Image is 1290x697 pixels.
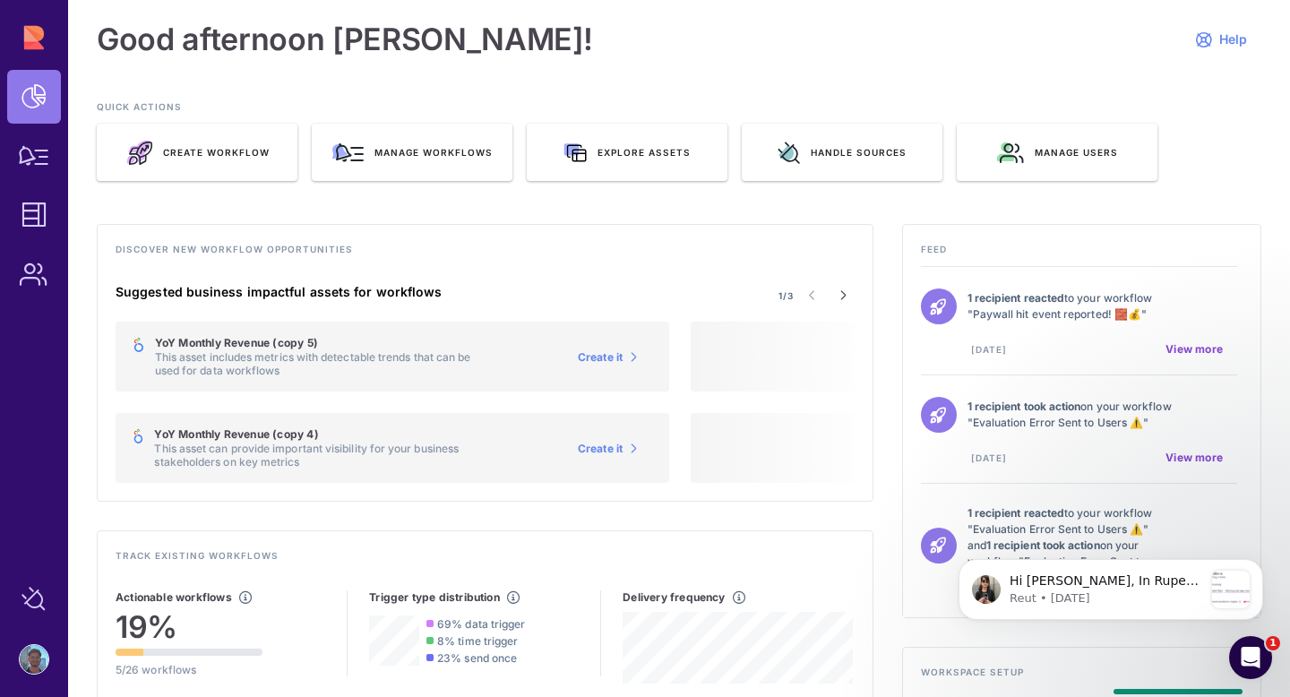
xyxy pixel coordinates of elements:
[149,577,211,589] span: Messages
[967,290,1173,323] p: to your workflow "Paywall hit event reported! 🧱💰"
[374,146,493,159] span: Manage workflows
[116,549,855,572] h4: Track existing workflows
[18,504,319,523] p: Connect BigQuery to [PERSON_NAME]
[18,180,83,218] p: 11 articles
[147,608,177,645] span: %
[18,107,340,128] h2: Integrations 🔗
[12,48,347,83] div: Search for helpSearch for help
[20,645,48,674] img: account-photo
[967,291,1064,305] strong: 1 recipient reacted
[116,284,669,300] h4: Suggested business impactful assets for workflows
[971,452,1007,464] span: [DATE]
[239,532,358,604] button: Help
[97,22,593,57] h1: Good afternoon [PERSON_NAME]!
[116,608,147,645] span: 19
[12,7,46,41] button: go back
[578,350,623,365] span: Create it
[369,590,500,605] h5: Trigger type distribution
[967,399,1173,431] p: on your workflow "Evaluation Error Sent to Users ⚠️"
[310,181,335,206] img: Profile image for Reut
[12,48,347,83] input: Search for help
[971,343,1007,356] span: [DATE]
[18,464,319,483] p: Salesforce connected app Setup
[578,442,623,456] span: Create it
[116,590,232,605] h5: Actionable workflows
[598,146,691,159] span: Explore assets
[119,532,238,604] button: Messages
[155,336,479,350] h5: YoY Monthly Revenue (copy 5)
[116,663,262,676] p: 5/26 workflows
[967,505,1173,586] p: to your workflow "Evaluation Error Sent to Users ⚠️" and on your workflow "Evaluation Error Sent ...
[1229,636,1272,679] iframe: Intercom live chat
[932,523,1290,649] iframe: Intercom notifications message
[1165,451,1223,465] span: View more
[97,100,1261,124] h3: QUICK ACTIONS
[967,506,1064,520] strong: 1 recipient reacted
[157,9,205,39] h1: Help
[1266,636,1280,650] span: 1
[18,132,340,169] p: How to connect a verity of data sources to [PERSON_NAME]
[967,400,1081,413] strong: 1 recipient took action
[18,244,319,281] p: Manage sources: Connect your BI tool / DWH 🔗
[437,617,525,631] span: 69% data trigger
[18,201,66,215] span: By Reut
[18,343,319,362] p: How to Connect a Tableau Source 📊
[437,634,518,648] span: 8% time trigger
[1035,146,1118,159] span: Manage users
[18,303,319,322] p: How to Connect a Looker Source
[116,243,855,266] h4: Discover new workflow opportunities
[921,666,1243,689] h4: Workspace setup
[1219,31,1247,47] span: Help
[163,146,270,159] span: Create Workflow
[811,146,907,159] span: Handle sources
[154,427,478,442] h5: YoY Monthly Revenue (copy 4)
[778,289,794,302] span: 1/3
[1165,342,1223,357] span: View more
[125,140,152,166] img: rocket_launch.e46a70e1.svg
[282,577,314,589] span: Help
[437,651,517,665] span: 23% send once
[154,442,478,469] p: This asset can provide important visibility for your business stakeholders on key metrics
[314,8,347,40] div: Close
[18,424,319,443] p: Sync and manage sources in the "Assets" tab
[623,590,725,605] h5: Delivery frequency
[921,243,1243,266] h4: Feed
[41,577,78,589] span: Home
[155,350,479,377] p: This asset includes metrics with detectable trends that can be used for data workflows
[18,383,319,402] p: Connect your Jira account to [PERSON_NAME]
